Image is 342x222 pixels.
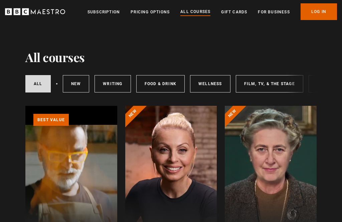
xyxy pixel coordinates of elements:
a: All [25,75,51,92]
a: Wellness [190,75,230,92]
a: Gift Cards [221,9,247,15]
a: For business [258,9,290,15]
nav: Primary [88,3,337,20]
a: Food & Drink [136,75,185,92]
p: Best value [33,114,69,126]
a: Log In [301,3,337,20]
a: All Courses [180,8,210,16]
a: Film, TV, & The Stage [236,75,303,92]
h1: All courses [25,50,85,64]
a: Subscription [88,9,120,15]
a: Pricing Options [131,9,170,15]
a: Writing [95,75,131,92]
a: New [63,75,90,92]
svg: BBC Maestro [5,7,65,17]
